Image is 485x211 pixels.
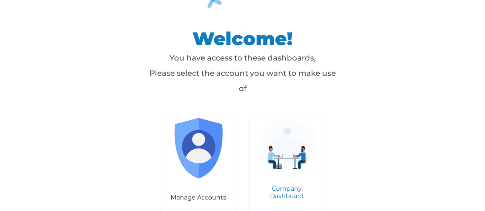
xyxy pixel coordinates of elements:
h1: Welcome! [147,27,339,50]
img: client [256,119,317,170]
p: Company Dashboard [256,185,317,200]
p: Manage Accounts [168,194,229,201]
img: user [168,118,229,178]
p: You have access to these dashboards, Please select the account you want to make use of [147,50,339,96]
